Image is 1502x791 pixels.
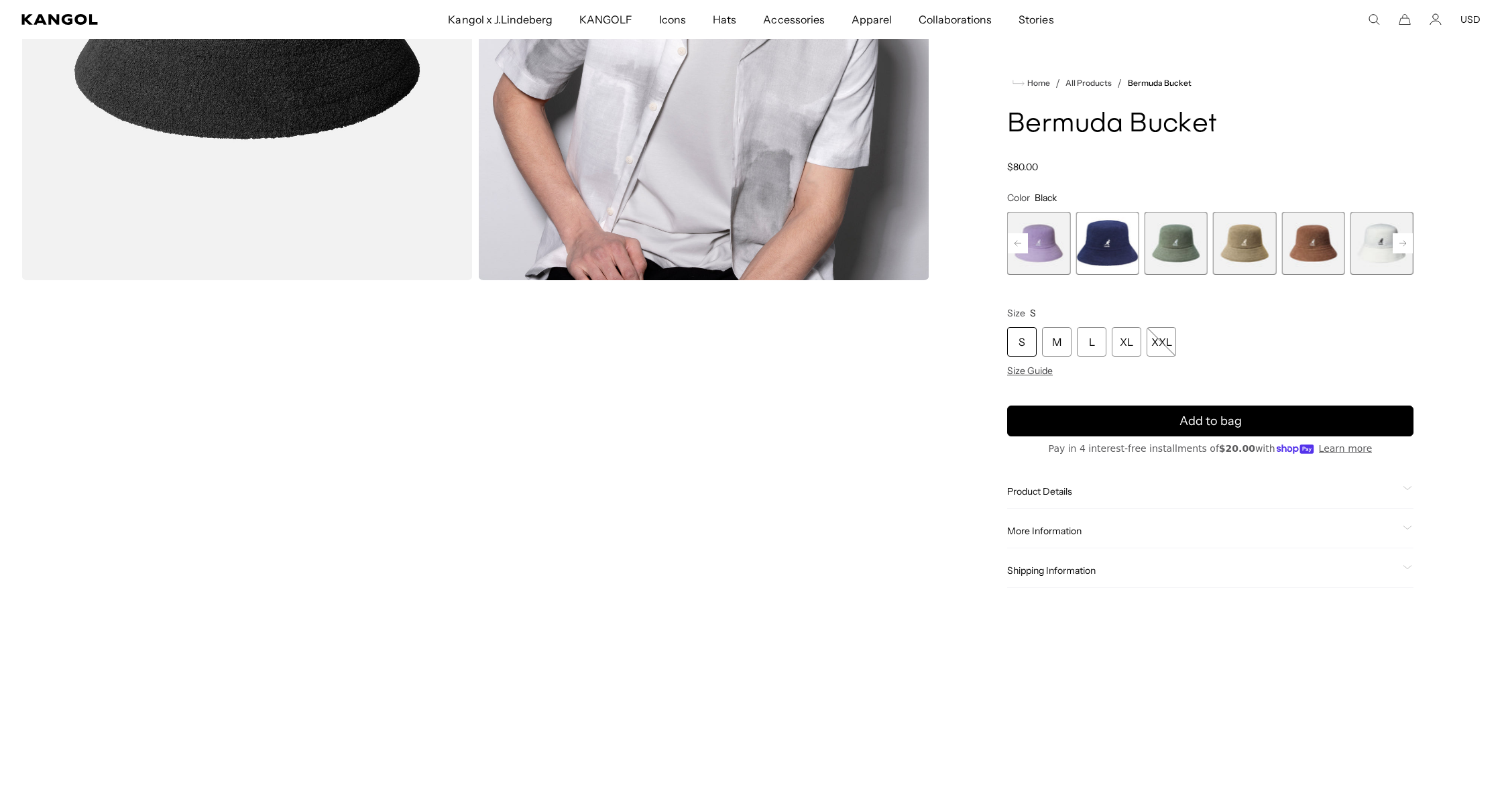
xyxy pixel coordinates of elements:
[1030,307,1036,319] span: S
[1007,192,1030,204] span: Color
[1007,212,1070,275] label: Digital Lavender
[1042,327,1072,357] div: M
[1050,75,1060,91] li: /
[1281,212,1344,275] label: Mahogany
[1007,365,1053,377] span: Size Guide
[1007,327,1037,357] div: S
[1007,564,1397,576] span: Shipping Information
[1076,212,1139,275] label: Navy
[1077,327,1106,357] div: L
[1281,212,1344,275] div: 9 of 11
[1025,78,1050,88] span: Home
[1007,406,1413,436] button: Add to bag
[1007,161,1038,173] span: $80.00
[1112,327,1141,357] div: XL
[1399,13,1411,25] button: Cart
[1112,75,1122,91] li: /
[1035,192,1057,204] span: Black
[1460,13,1481,25] button: USD
[21,14,297,25] a: Kangol
[1065,78,1112,88] a: All Products
[1350,212,1413,275] div: 10 of 11
[1128,78,1192,88] a: Bermuda Bucket
[1179,412,1242,430] span: Add to bag
[1007,75,1413,91] nav: breadcrumbs
[1007,485,1397,497] span: Product Details
[1213,212,1276,275] div: 8 of 11
[1147,327,1176,357] div: XXL
[1350,212,1413,275] label: White
[1007,110,1413,139] h1: Bermuda Bucket
[1007,307,1025,319] span: Size
[1013,77,1050,89] a: Home
[1213,212,1276,275] label: Oat
[1145,212,1208,275] div: 7 of 11
[1076,212,1139,275] div: 6 of 11
[1368,13,1380,25] summary: Search here
[1007,212,1070,275] div: 5 of 11
[1430,13,1442,25] a: Account
[1145,212,1208,275] label: Oil Green
[1007,525,1397,537] span: More Information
